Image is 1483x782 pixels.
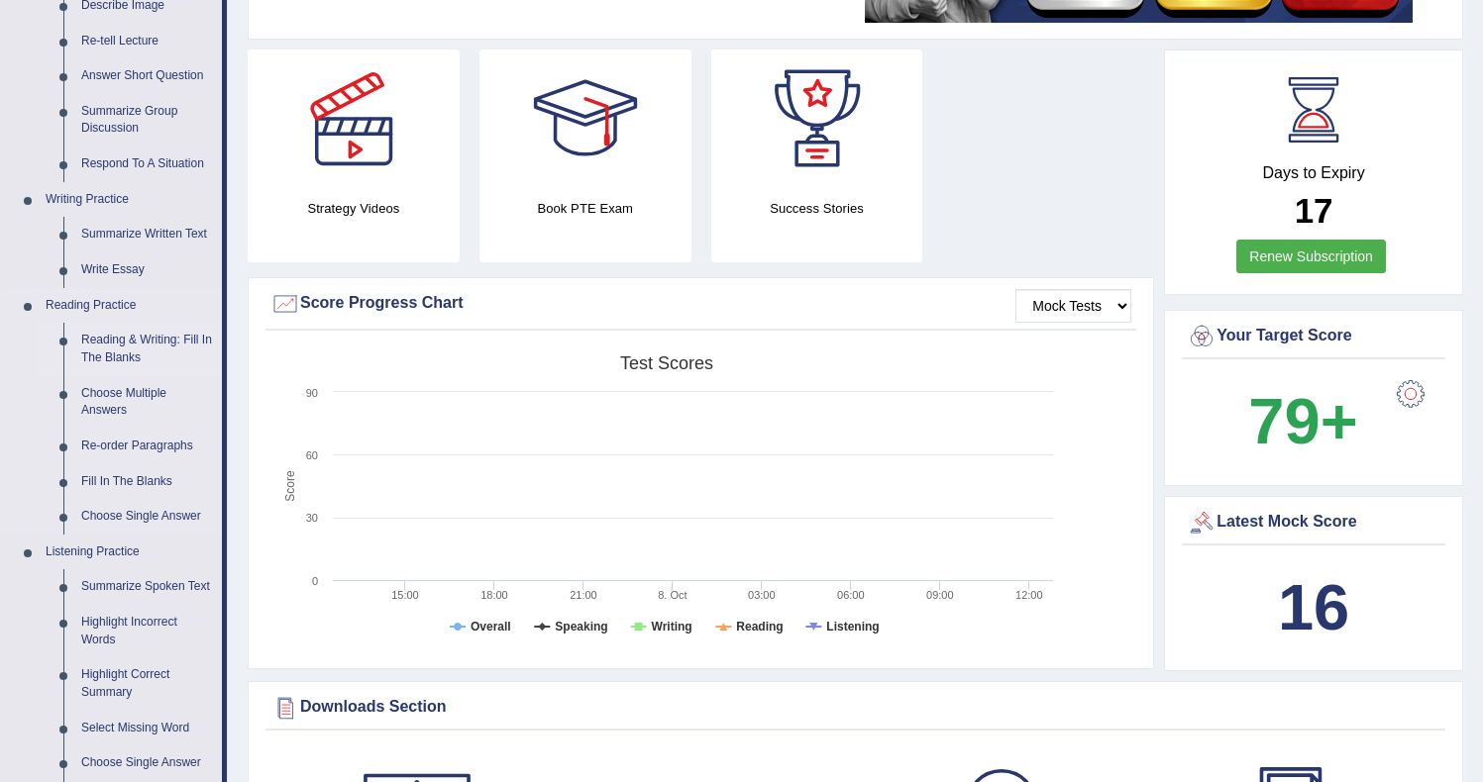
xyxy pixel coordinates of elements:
[72,252,222,288] a: Write Essay
[72,429,222,464] a: Re-order Paragraphs
[1295,191,1333,230] b: 17
[658,589,687,601] tspan: 8. Oct
[72,657,222,710] a: Highlight Correct Summary
[1187,322,1440,351] div: Your Target Score
[1248,385,1357,457] b: 79+
[471,620,511,634] tspan: Overall
[37,182,222,218] a: Writing Practice
[479,198,691,219] h4: Book PTE Exam
[306,512,318,524] text: 30
[72,58,222,94] a: Answer Short Question
[72,94,222,147] a: Summarize Group Discussion
[1278,571,1349,643] b: 16
[72,464,222,500] a: Fill In The Blanks
[270,289,1131,319] div: Score Progress Chart
[926,589,954,601] text: 09:00
[652,620,692,634] tspan: Writing
[837,589,865,601] text: 06:00
[37,288,222,324] a: Reading Practice
[620,353,713,373] tspan: Test scores
[248,198,460,219] h4: Strategy Videos
[72,24,222,59] a: Re-tell Lecture
[72,711,222,746] a: Select Missing Word
[72,376,222,429] a: Choose Multiple Answers
[1187,508,1440,538] div: Latest Mock Score
[711,198,923,219] h4: Success Stories
[555,620,607,634] tspan: Speaking
[283,470,297,502] tspan: Score
[72,323,222,375] a: Reading & Writing: Fill In The Blanks
[72,147,222,182] a: Respond To A Situation
[1236,240,1386,273] a: Renew Subscription
[826,620,879,634] tspan: Listening
[72,745,222,781] a: Choose Single Answer
[270,693,1440,723] div: Downloads Section
[306,449,318,461] text: 60
[480,589,508,601] text: 18:00
[312,575,318,587] text: 0
[72,499,222,535] a: Choose Single Answer
[72,217,222,252] a: Summarize Written Text
[748,589,776,601] text: 03:00
[306,387,318,399] text: 90
[72,569,222,605] a: Summarize Spoken Text
[37,535,222,570] a: Listening Practice
[391,589,419,601] text: 15:00
[736,620,783,634] tspan: Reading
[1187,164,1440,182] h4: Days to Expiry
[570,589,597,601] text: 21:00
[1015,589,1043,601] text: 12:00
[72,605,222,657] a: Highlight Incorrect Words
